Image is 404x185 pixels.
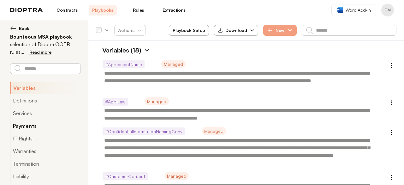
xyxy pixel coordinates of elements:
[10,94,80,107] button: Definitions
[114,25,146,36] button: Actions
[89,5,117,15] a: Playbooks
[103,127,185,135] span: # ConfidentialInformationNamingConv
[263,25,297,36] button: New
[331,4,376,16] a: Word Add-in
[145,97,169,105] span: Managed
[10,25,80,32] button: Back
[144,47,150,53] img: Expand
[19,25,29,32] span: Back
[10,25,16,32] img: left arrow
[10,157,80,170] button: Termination
[10,120,80,132] button: Payments
[214,25,258,36] button: Download
[21,49,24,55] span: ...
[160,5,188,15] a: Extractions
[103,172,148,180] span: # CustomerContent
[10,82,80,94] button: Variables
[29,49,51,55] span: Read more
[164,172,189,180] span: Managed
[10,145,80,157] button: Warranties
[202,127,226,135] span: Managed
[10,170,80,183] button: Liability
[10,132,80,145] button: IP Rights
[10,8,43,12] img: logo
[218,27,247,34] div: Download
[337,7,343,13] img: word
[169,25,209,36] button: Playbook Setup
[113,25,147,36] span: Actions
[10,107,80,120] button: Services
[96,28,102,33] div: Select all
[161,60,186,68] span: Managed
[53,5,81,15] a: Contracts
[96,46,141,55] h1: Variables (18)
[103,98,128,106] span: # ApplLaw
[124,5,152,15] a: Rules
[10,33,80,40] h2: Bounteous MSA playbook
[103,60,145,68] span: # AgreementName
[346,7,371,13] span: Word Add-in
[10,40,80,56] p: selection of Dioptra OOTB rules
[381,4,394,16] button: Profile menu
